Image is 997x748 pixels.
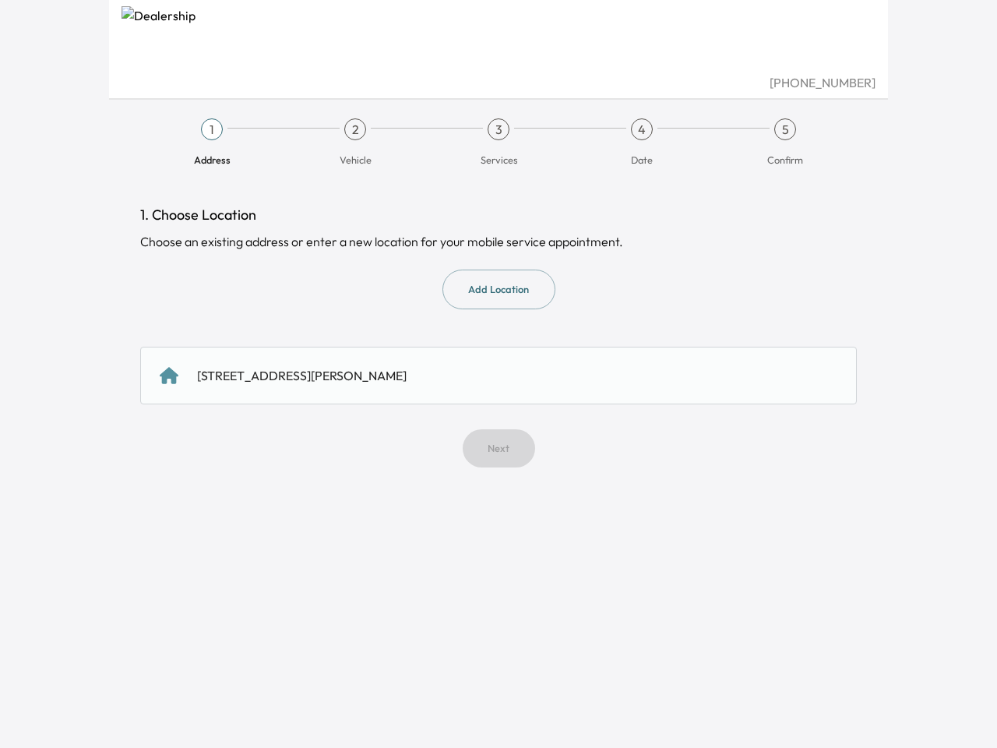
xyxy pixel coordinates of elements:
[442,270,555,309] button: Add Location
[122,6,875,73] img: Dealership
[140,204,857,226] h1: 1. Choose Location
[197,366,407,385] div: [STREET_ADDRESS][PERSON_NAME]
[122,73,875,92] div: [PHONE_NUMBER]
[767,153,803,167] span: Confirm
[631,118,653,140] div: 4
[201,118,223,140] div: 1
[344,118,366,140] div: 2
[194,153,231,167] span: Address
[140,232,857,251] div: Choose an existing address or enter a new location for your mobile service appointment.
[481,153,517,167] span: Services
[774,118,796,140] div: 5
[488,118,509,140] div: 3
[340,153,372,167] span: Vehicle
[631,153,653,167] span: Date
